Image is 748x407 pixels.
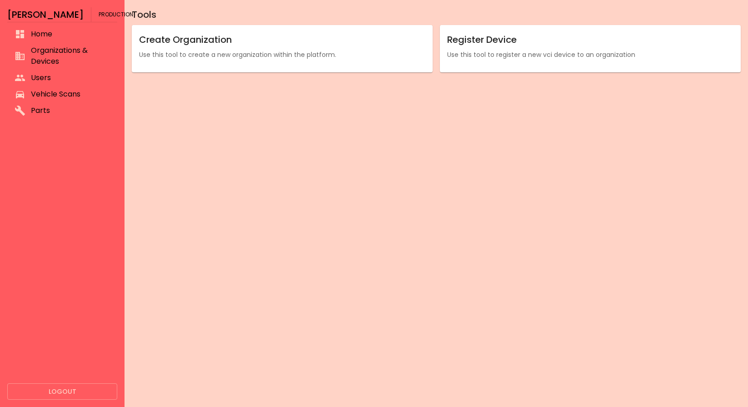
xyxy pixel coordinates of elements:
h6: Tools [132,7,741,22]
span: Parts [31,105,110,116]
button: Logout [7,383,117,400]
h6: [PERSON_NAME] [7,7,84,22]
h6: Register Device [447,32,733,47]
span: Production [99,7,133,22]
h6: Create Organization [139,32,425,47]
span: Vehicle Scans [31,89,110,100]
span: Users [31,72,110,83]
span: Organizations & Devices [31,45,110,67]
p: Use this tool to create a new organization within the platform. [139,50,425,59]
p: Use this tool to register a new vci device to an organization [447,50,733,59]
span: Home [31,29,110,40]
